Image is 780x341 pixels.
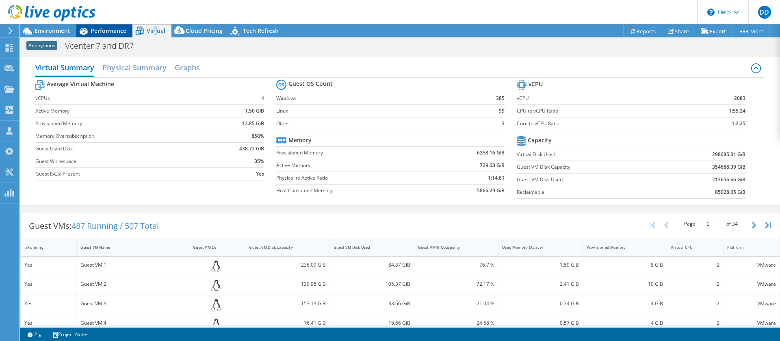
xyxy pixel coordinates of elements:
svg: \n [707,9,715,16]
b: 1.50 GiB [245,107,264,115]
b: Capacity [528,136,552,144]
div: 10 GiB [587,280,663,289]
b: Average Virtual Machine [47,80,114,88]
div: 8 GiB [587,261,663,269]
input: jump to page [697,219,725,229]
span: Cloud Pricing [186,27,223,35]
label: Virtual Disk Used [517,150,662,159]
div: Used Memory (Active) [502,245,569,250]
span: Tech Refresh [243,27,279,35]
div: Guest VM % Occupancy [418,245,485,250]
div: VMware [727,280,776,289]
a: Project Notes [47,329,94,339]
label: Reclaimable [517,188,662,196]
h2: Virtual Summary [35,59,94,77]
div: 2 [671,280,719,289]
label: Guest VM Disk Capacity [517,163,662,171]
span: 34 [732,220,738,227]
b: 354688.39 GiB [712,163,745,171]
label: Linux [276,107,475,115]
div: 2 [671,319,719,328]
b: 858% [251,132,264,140]
div: Guest VM 4 [80,319,185,328]
b: 85028.65 GiB [715,188,745,196]
label: Guest VM Disk Used [517,176,662,184]
span: Environment [35,27,70,35]
label: Other [276,119,475,128]
h2: Graphs [175,59,200,76]
b: 35% [254,157,264,165]
label: Active Memory [35,107,209,115]
b: 213656.66 GiB [712,176,745,184]
div: Virtual CPU [671,245,709,250]
div: Provisioned Memory [587,245,654,250]
div: Platform [727,245,766,250]
div: 0.74 GiB [502,299,579,308]
b: 5866.29 GiB [477,187,505,195]
div: VMware [727,261,776,269]
label: Guest Whitespace [35,157,209,165]
b: Yes [256,170,264,178]
span: Virtual [147,27,165,35]
div: 153.13 GiB [249,299,326,308]
div: Guest VM 2 [80,280,185,289]
div: Yes [24,261,73,269]
div: VMware [727,299,776,308]
div: 76.7 % [418,261,495,269]
b: 1:14.81 [488,174,505,182]
label: Provisioned Memory [276,149,433,157]
b: 729.63 GiB [480,161,505,169]
label: Physical to Active Ratio [276,174,433,182]
div: 2 [671,299,719,308]
b: 385 [496,94,505,102]
b: 6258.16 GiB [477,149,505,157]
div: 21.04 % [418,299,495,308]
b: 1:55.24 [729,107,745,115]
a: Export [695,25,732,37]
b: 298685.31 GiB [712,150,745,159]
b: 3 [502,119,505,128]
div: Yes [24,280,73,289]
div: IsRunning [24,245,63,250]
div: 84.37 GiB [334,261,410,269]
a: Reports [623,25,662,37]
div: 4 GiB [587,299,663,308]
b: 99 [499,107,505,115]
div: 2 [671,261,719,269]
a: Share [662,25,695,37]
b: 12.85 GiB [242,119,264,128]
b: vCPU [529,80,543,88]
div: VMware [727,319,776,328]
div: Yes [24,299,73,308]
div: Guest VM Disk Used [334,245,401,250]
label: Guest Used Disk [35,145,209,153]
label: Memory Oversubscription [35,132,209,140]
label: Core to vCPU Ratio [517,119,685,128]
div: 236.09 GiB [249,261,326,269]
h2: Physical Summary [102,59,167,76]
span: 487 Running / 507 Total [71,220,159,231]
div: Guest VM OS [193,245,232,250]
div: 139.95 GiB [249,280,326,289]
a: 2 [22,329,47,339]
div: 72.17 % [418,280,495,289]
b: 438.72 GiB [239,145,264,153]
div: 76.41 GiB [249,319,326,328]
label: vCPU [517,94,685,102]
label: Active Memory [276,161,433,169]
b: Guest OS Count [288,80,333,88]
b: 2083 [734,94,745,102]
div: Guest VM 1 [80,261,185,269]
div: 1.59 GiB [502,261,579,269]
span: Performance [91,27,126,35]
label: Windows [276,94,475,102]
label: Provisioned Memory [35,119,209,128]
div: Yes [24,319,73,328]
span: DD [758,6,771,19]
b: 4 [261,94,264,102]
div: 0.57 GiB [502,319,579,328]
div: Guest VM 3 [80,299,185,308]
label: Host Consumed Memory [276,187,433,195]
h1: Vcenter 7 and DR7 [61,41,146,50]
div: Guest VM Disk Capacity [249,245,316,250]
